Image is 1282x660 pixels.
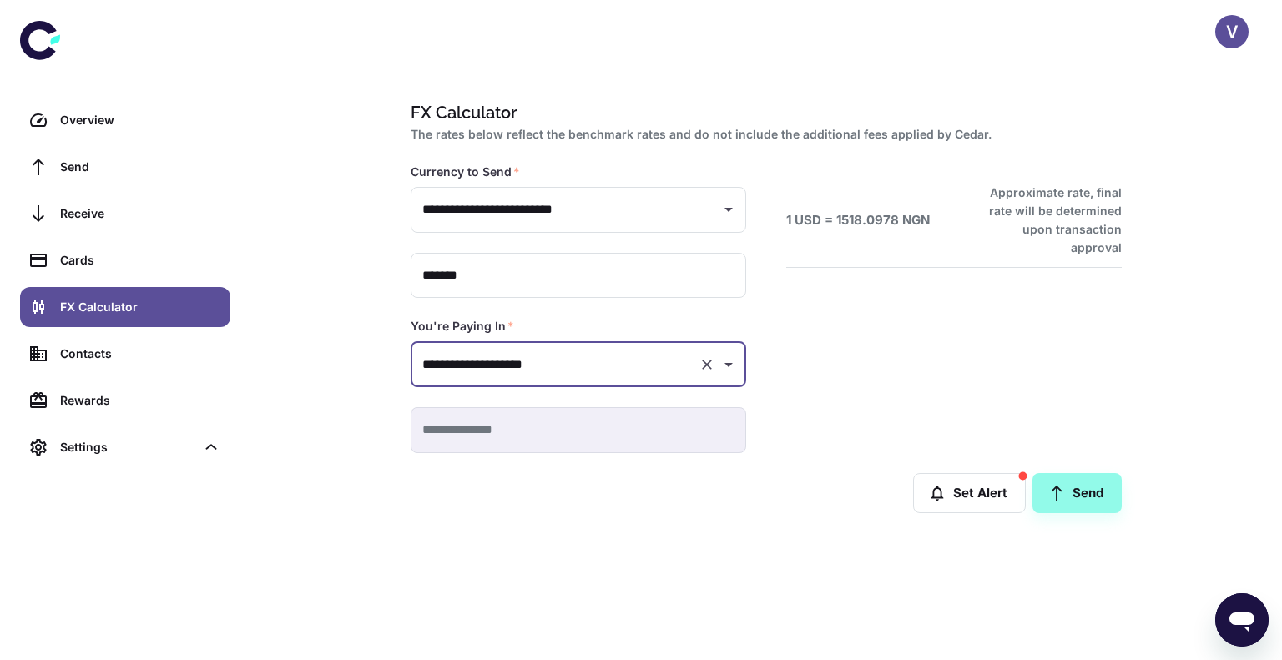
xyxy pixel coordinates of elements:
[60,345,220,363] div: Contacts
[60,298,220,316] div: FX Calculator
[60,158,220,176] div: Send
[20,380,230,421] a: Rewards
[20,100,230,140] a: Overview
[717,198,740,221] button: Open
[1215,15,1249,48] button: V
[60,391,220,410] div: Rewards
[20,334,230,374] a: Contacts
[913,473,1026,513] button: Set Alert
[695,353,719,376] button: Clear
[411,100,1115,125] h1: FX Calculator
[1032,473,1122,513] a: Send
[60,438,195,456] div: Settings
[60,204,220,223] div: Receive
[20,240,230,280] a: Cards
[717,353,740,376] button: Open
[60,251,220,270] div: Cards
[20,194,230,234] a: Receive
[20,427,230,467] div: Settings
[786,211,930,230] h6: 1 USD = 1518.0978 NGN
[1215,593,1269,647] iframe: Button to launch messaging window
[971,184,1122,257] h6: Approximate rate, final rate will be determined upon transaction approval
[20,147,230,187] a: Send
[20,287,230,327] a: FX Calculator
[60,111,220,129] div: Overview
[411,318,514,335] label: You're Paying In
[411,164,520,180] label: Currency to Send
